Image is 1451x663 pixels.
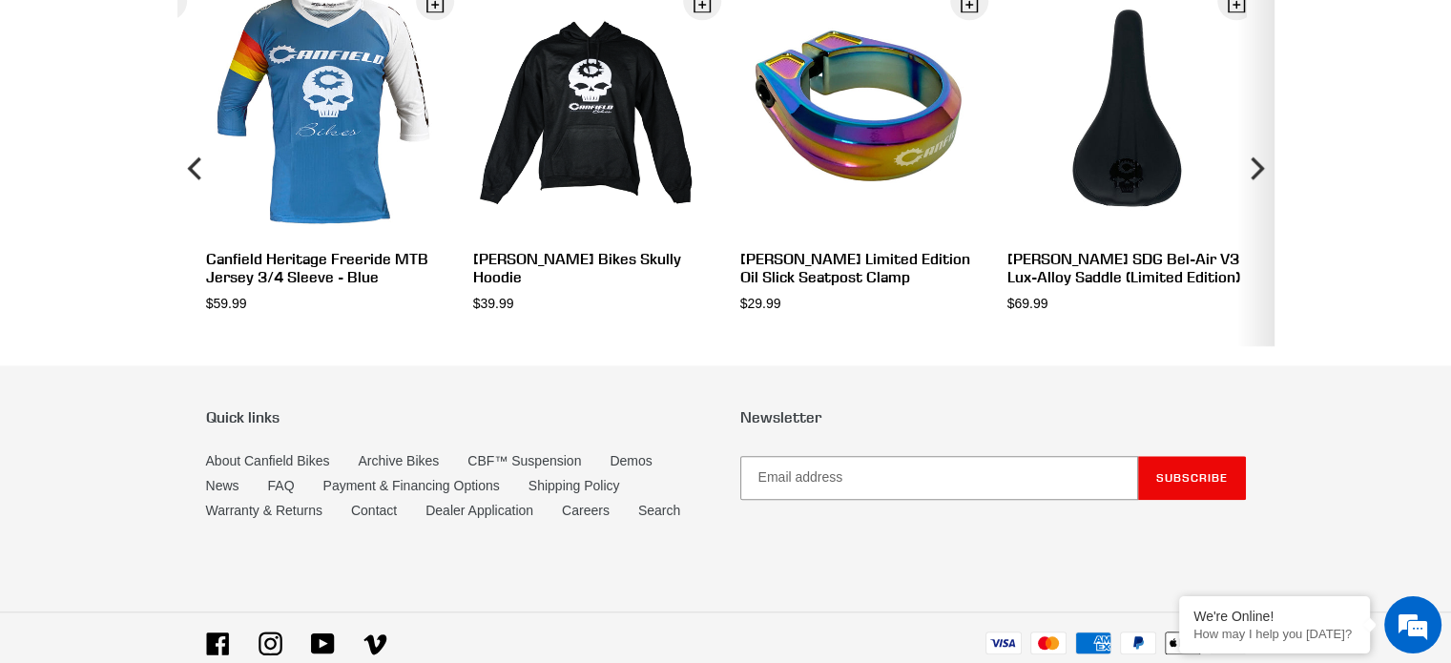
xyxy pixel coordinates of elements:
a: Shipping Policy [529,478,620,493]
a: FAQ [268,478,295,493]
p: Quick links [206,408,712,426]
a: Contact [351,503,397,518]
div: Chat with us now [128,107,349,132]
textarea: Type your message and hit 'Enter' [10,452,363,519]
div: Minimize live chat window [313,10,359,55]
a: Demos [610,453,652,468]
img: d_696896380_company_1647369064580_696896380 [61,95,109,143]
p: How may I help you today? [1193,627,1356,641]
a: CBF™ Suspension [467,453,581,468]
a: Payment & Financing Options [323,478,500,493]
a: Warranty & Returns [206,503,322,518]
a: Archive Bikes [358,453,439,468]
span: We're online! [111,206,263,399]
div: Navigation go back [21,105,50,134]
button: Subscribe [1138,456,1246,500]
input: Email address [740,456,1138,500]
a: Careers [562,503,610,518]
a: Search [638,503,680,518]
div: We're Online! [1193,609,1356,624]
a: About Canfield Bikes [206,453,330,468]
a: News [206,478,239,493]
a: Dealer Application [425,503,533,518]
span: Subscribe [1156,470,1228,485]
p: Newsletter [740,408,1246,426]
